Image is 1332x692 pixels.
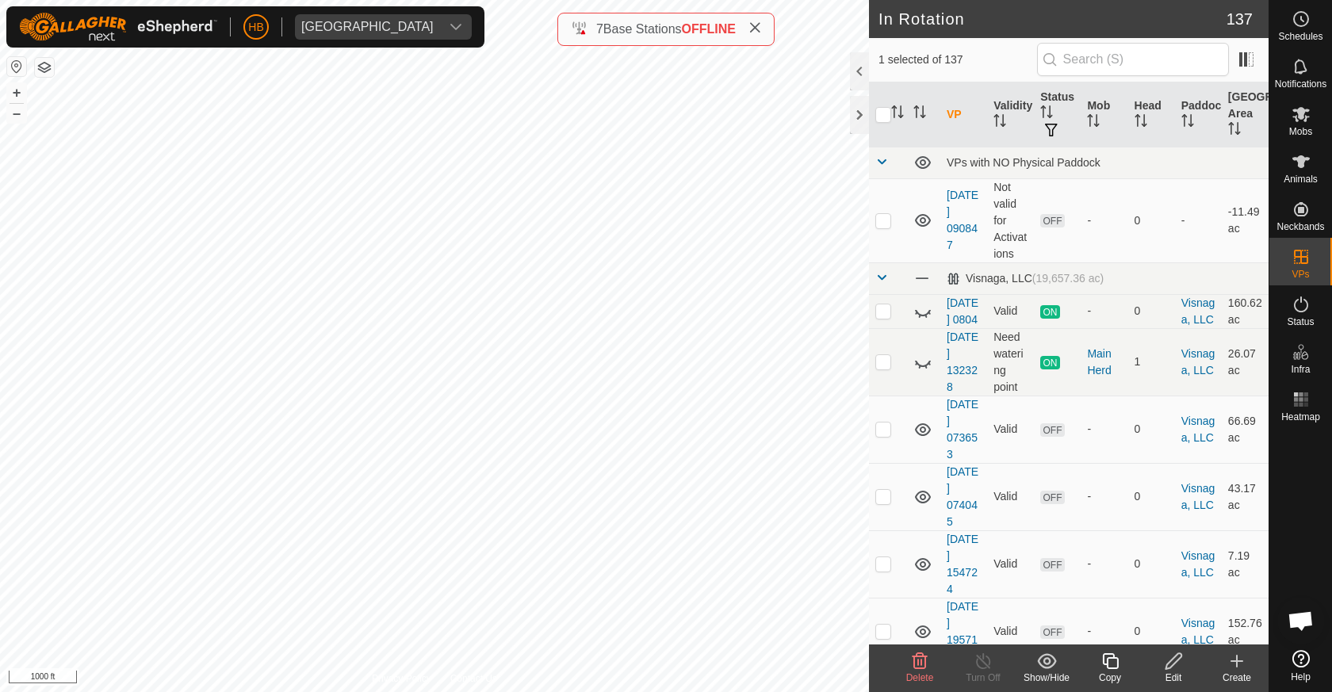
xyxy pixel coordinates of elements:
[947,398,978,461] a: [DATE] 073653
[1181,617,1215,646] a: Visnaga, LLC
[947,296,978,326] a: [DATE] 0804
[1128,463,1175,530] td: 0
[1040,214,1064,227] span: OFF
[987,396,1034,463] td: Valid
[1222,178,1269,262] td: -11.49 ac
[1181,296,1215,326] a: Visnaga, LLC
[682,22,736,36] span: OFFLINE
[913,108,926,120] p-sorticon: Activate to sort
[1128,396,1175,463] td: 0
[1222,598,1269,665] td: 152.76 ac
[1128,598,1175,665] td: 0
[1278,32,1322,41] span: Schedules
[1040,423,1064,437] span: OFF
[1222,463,1269,530] td: 43.17 ac
[440,14,472,40] div: dropdown trigger
[1205,671,1269,685] div: Create
[7,104,26,123] button: –
[987,530,1034,598] td: Valid
[1087,117,1100,129] p-sorticon: Activate to sort
[1087,623,1121,640] div: -
[596,22,603,36] span: 7
[35,58,54,77] button: Map Layers
[1181,347,1215,377] a: Visnaga, LLC
[1222,294,1269,328] td: 160.62 ac
[1287,317,1314,327] span: Status
[1175,82,1222,147] th: Paddock
[7,57,26,76] button: Reset Map
[248,19,263,36] span: HB
[987,82,1034,147] th: Validity
[906,672,934,683] span: Delete
[372,671,431,686] a: Privacy Policy
[1284,174,1318,184] span: Animals
[1281,412,1320,422] span: Heatmap
[987,178,1034,262] td: Not valid for Activations
[1222,82,1269,147] th: [GEOGRAPHIC_DATA] Area
[1078,671,1142,685] div: Copy
[987,598,1034,665] td: Valid
[1181,549,1215,579] a: Visnaga, LLC
[1040,108,1053,120] p-sorticon: Activate to sort
[947,600,978,663] a: [DATE] 195713
[1128,82,1175,147] th: Head
[1087,556,1121,572] div: -
[947,533,978,595] a: [DATE] 154724
[1040,491,1064,504] span: OFF
[1087,346,1121,379] div: Main Herd
[1032,272,1104,285] span: (19,657.36 ac)
[1269,644,1332,688] a: Help
[1040,625,1064,639] span: OFF
[1222,530,1269,598] td: 7.19 ac
[1087,421,1121,438] div: -
[1037,43,1229,76] input: Search (S)
[1015,671,1078,685] div: Show/Hide
[1277,597,1325,644] div: Open chat
[1228,124,1241,137] p-sorticon: Activate to sort
[987,294,1034,328] td: Valid
[1289,127,1312,136] span: Mobs
[1034,82,1081,147] th: Status
[603,22,682,36] span: Base Stations
[1128,530,1175,598] td: 0
[1142,671,1205,685] div: Edit
[1040,558,1064,572] span: OFF
[993,117,1006,129] p-sorticon: Activate to sort
[1128,328,1175,396] td: 1
[1291,365,1310,374] span: Infra
[7,83,26,102] button: +
[987,328,1034,396] td: Need watering point
[1292,270,1309,279] span: VPs
[301,21,434,33] div: [GEOGRAPHIC_DATA]
[1222,396,1269,463] td: 66.69 ac
[1128,294,1175,328] td: 0
[987,463,1034,530] td: Valid
[1087,303,1121,319] div: -
[947,272,1104,285] div: Visnaga, LLC
[19,13,217,41] img: Gallagher Logo
[1227,7,1253,31] span: 137
[947,156,1262,169] div: VPs with NO Physical Paddock
[1181,415,1215,444] a: Visnaga, LLC
[947,331,978,393] a: [DATE] 132328
[878,52,1037,68] span: 1 selected of 137
[1135,117,1147,129] p-sorticon: Activate to sort
[947,465,978,528] a: [DATE] 074045
[1276,222,1324,231] span: Neckbands
[951,671,1015,685] div: Turn Off
[1040,305,1059,319] span: ON
[1181,482,1215,511] a: Visnaga, LLC
[1081,82,1127,147] th: Mob
[1181,117,1194,129] p-sorticon: Activate to sort
[1128,178,1175,262] td: 0
[1175,178,1222,262] td: -
[295,14,440,40] span: Visnaga Ranch
[878,10,1227,29] h2: In Rotation
[450,671,497,686] a: Contact Us
[947,189,978,251] a: [DATE] 090847
[1087,488,1121,505] div: -
[940,82,987,147] th: VP
[1291,672,1311,682] span: Help
[1222,328,1269,396] td: 26.07 ac
[891,108,904,120] p-sorticon: Activate to sort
